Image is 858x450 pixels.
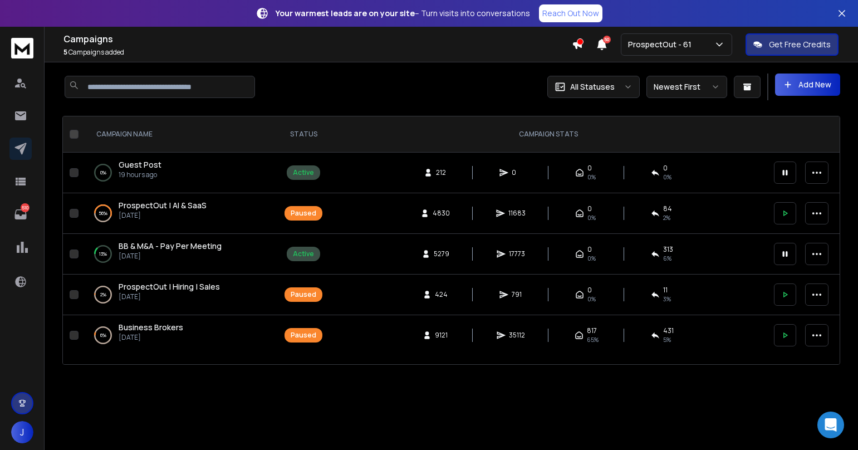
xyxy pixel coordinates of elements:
[433,209,450,218] span: 4830
[99,248,107,260] p: 13 %
[119,252,222,261] p: [DATE]
[329,116,767,153] th: CAMPAIGN STATS
[512,290,523,299] span: 791
[570,81,615,92] p: All Statuses
[293,168,314,177] div: Active
[119,241,222,251] span: BB & M&A - Pay Per Meeting
[435,290,448,299] span: 424
[628,39,696,50] p: ProspectOut - 61
[509,331,525,340] span: 35112
[663,245,673,254] span: 313
[291,290,316,299] div: Paused
[119,322,183,332] span: Business Brokers
[435,331,448,340] span: 9121
[512,168,523,177] span: 0
[509,250,525,258] span: 17773
[775,74,840,96] button: Add New
[276,8,415,18] strong: Your warmest leads are on your site
[119,200,207,211] a: ProspectOut | AI & SaaS
[663,286,668,295] span: 11
[100,330,106,341] p: 6 %
[817,412,844,438] div: Open Intercom Messenger
[21,203,30,212] p: 510
[663,295,671,304] span: 3 %
[587,295,596,304] span: 0%
[63,47,67,57] span: 5
[663,326,674,335] span: 431
[278,116,329,153] th: STATUS
[542,8,599,19] p: Reach Out Now
[119,333,183,342] p: [DATE]
[587,164,592,173] span: 0
[9,203,32,226] a: 510
[603,36,611,43] span: 50
[83,153,278,193] td: 0%Guest Post19 hours ago
[100,167,106,178] p: 0 %
[291,331,316,340] div: Paused
[63,48,572,57] p: Campaigns added
[83,116,278,153] th: CAMPAIGN NAME
[63,32,572,46] h1: Campaigns
[539,4,602,22] a: Reach Out Now
[119,159,161,170] a: Guest Post
[769,39,831,50] p: Get Free Credits
[83,275,278,315] td: 2%ProspectOut | Hiring | Sales[DATE]
[11,421,33,443] button: J
[663,335,671,344] span: 5 %
[119,170,161,179] p: 19 hours ago
[646,76,727,98] button: Newest First
[663,254,671,263] span: 6 %
[99,208,107,219] p: 56 %
[587,245,592,254] span: 0
[293,250,314,258] div: Active
[587,213,596,222] span: 0%
[663,204,672,213] span: 84
[119,322,183,333] a: Business Brokers
[119,281,220,292] a: ProspectOut | Hiring | Sales
[436,168,447,177] span: 212
[119,211,207,220] p: [DATE]
[276,8,530,19] p: – Turn visits into conversations
[119,241,222,252] a: BB & M&A - Pay Per Meeting
[291,209,316,218] div: Paused
[663,213,670,222] span: 2 %
[663,164,668,173] span: 0
[746,33,839,56] button: Get Free Credits
[587,254,596,263] span: 0%
[508,209,526,218] span: 11683
[119,292,220,301] p: [DATE]
[587,204,592,213] span: 0
[83,234,278,275] td: 13%BB & M&A - Pay Per Meeting[DATE]
[587,173,596,182] span: 0%
[83,193,278,234] td: 56%ProspectOut | AI & SaaS[DATE]
[587,326,597,335] span: 817
[434,250,449,258] span: 5279
[587,335,599,344] span: 65 %
[11,38,33,58] img: logo
[100,289,106,300] p: 2 %
[663,173,671,182] span: 0%
[83,315,278,356] td: 6%Business Brokers[DATE]
[587,286,592,295] span: 0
